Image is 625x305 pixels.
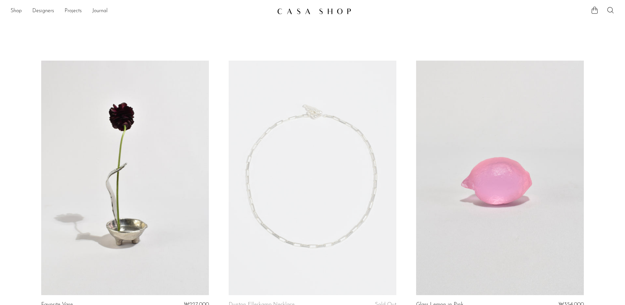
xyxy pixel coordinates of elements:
[65,7,82,15] a: Projects
[11,6,272,17] ul: NEW HEADER MENU
[11,7,22,15] a: Shop
[11,6,272,17] nav: Desktop navigation
[92,7,108,15] a: Journal
[32,7,54,15] a: Designers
